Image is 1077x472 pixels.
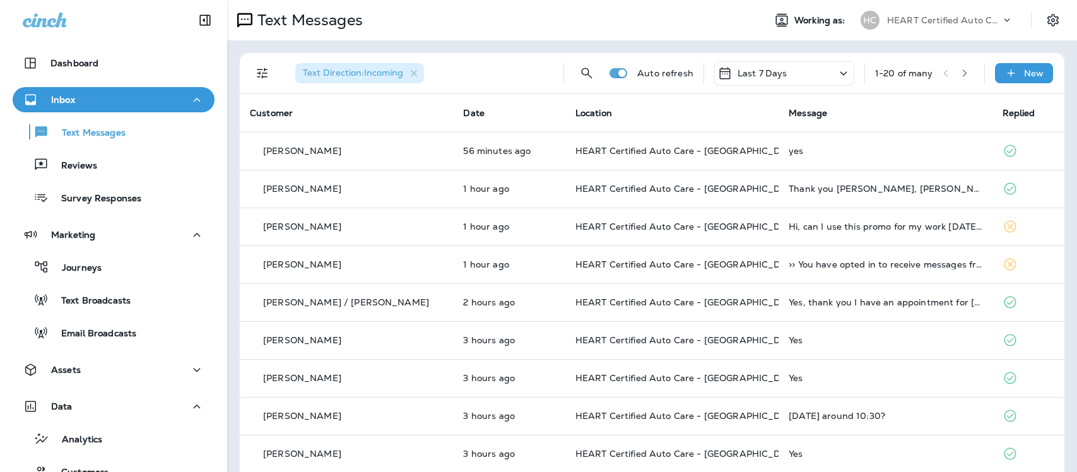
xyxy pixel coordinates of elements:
[263,335,341,345] p: [PERSON_NAME]
[13,184,215,211] button: Survey Responses
[861,11,880,30] div: HC
[463,146,555,156] p: Oct 7, 2025 11:56 AM
[463,184,555,194] p: Oct 7, 2025 11:27 AM
[49,263,102,274] p: Journeys
[575,448,802,459] span: HEART Certified Auto Care - [GEOGRAPHIC_DATA]
[263,259,341,269] p: [PERSON_NAME]
[252,11,363,30] p: Text Messages
[263,146,341,156] p: [PERSON_NAME]
[789,146,982,156] div: yes
[263,184,341,194] p: [PERSON_NAME]
[263,297,429,307] p: [PERSON_NAME] / [PERSON_NAME]
[51,401,73,411] p: Data
[789,335,982,345] div: Yes
[789,411,982,421] div: Monday around 10:30?
[789,297,982,307] div: Yes, thank you I have an appointment for this Monday, Range Rover 10 AM drop off
[575,297,802,308] span: HEART Certified Auto Care - [GEOGRAPHIC_DATA]
[51,230,95,240] p: Marketing
[263,221,341,232] p: [PERSON_NAME]
[49,193,141,205] p: Survey Responses
[13,87,215,112] button: Inbox
[51,95,75,105] p: Inbox
[295,63,424,83] div: Text Direction:Incoming
[575,410,802,422] span: HEART Certified Auto Care - [GEOGRAPHIC_DATA]
[463,259,555,269] p: Oct 7, 2025 11:12 AM
[49,295,131,307] p: Text Broadcasts
[463,373,555,383] p: Oct 7, 2025 09:35 AM
[789,184,982,194] div: Thank you Keisha, Jack traded in that car and got a new one.
[263,373,341,383] p: [PERSON_NAME]
[575,145,802,156] span: HEART Certified Auto Care - [GEOGRAPHIC_DATA]
[575,221,802,232] span: HEART Certified Auto Care - [GEOGRAPHIC_DATA]
[49,160,97,172] p: Reviews
[463,107,485,119] span: Date
[575,334,802,346] span: HEART Certified Auto Care - [GEOGRAPHIC_DATA]
[49,127,126,139] p: Text Messages
[13,425,215,452] button: Analytics
[303,67,403,78] span: Text Direction : Incoming
[250,61,275,86] button: Filters
[574,61,599,86] button: Search Messages
[50,58,98,68] p: Dashboard
[463,335,555,345] p: Oct 7, 2025 09:42 AM
[637,68,693,78] p: Auto refresh
[463,221,555,232] p: Oct 7, 2025 11:24 AM
[794,15,848,26] span: Working as:
[187,8,223,33] button: Collapse Sidebar
[575,107,612,119] span: Location
[1024,68,1044,78] p: New
[13,119,215,145] button: Text Messages
[263,449,341,459] p: [PERSON_NAME]
[875,68,933,78] div: 1 - 20 of many
[13,394,215,419] button: Data
[13,286,215,313] button: Text Broadcasts
[49,434,102,446] p: Analytics
[13,222,215,247] button: Marketing
[463,449,555,459] p: Oct 7, 2025 09:20 AM
[51,365,81,375] p: Assets
[463,297,555,307] p: Oct 7, 2025 10:45 AM
[13,357,215,382] button: Assets
[789,221,982,232] div: Hi, can I use this promo for my work today?
[49,328,136,340] p: Email Broadcasts
[13,254,215,280] button: Journeys
[887,15,1001,25] p: HEART Certified Auto Care
[575,259,802,270] span: HEART Certified Auto Care - [GEOGRAPHIC_DATA]
[789,259,982,269] div: >> You have opted in to receive messages from Oppenheimer & Co. Inc. Msg frequency varies. Msg & ...
[575,372,802,384] span: HEART Certified Auto Care - [GEOGRAPHIC_DATA]
[263,411,341,421] p: [PERSON_NAME]
[13,319,215,346] button: Email Broadcasts
[1042,9,1064,32] button: Settings
[789,373,982,383] div: Yes
[1003,107,1035,119] span: Replied
[575,183,802,194] span: HEART Certified Auto Care - [GEOGRAPHIC_DATA]
[13,50,215,76] button: Dashboard
[13,151,215,178] button: Reviews
[463,411,555,421] p: Oct 7, 2025 09:30 AM
[250,107,293,119] span: Customer
[789,107,827,119] span: Message
[789,449,982,459] div: Yes
[738,68,787,78] p: Last 7 Days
